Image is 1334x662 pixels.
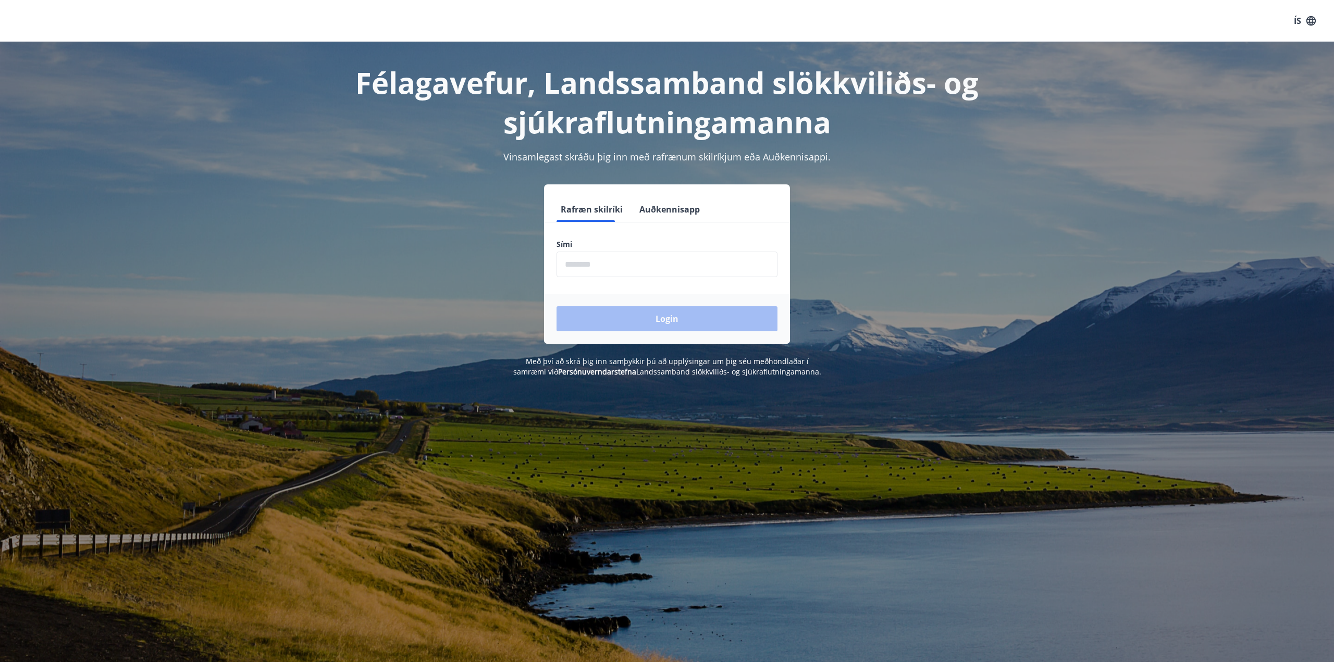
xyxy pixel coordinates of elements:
h1: Félagavefur, Landssamband slökkviliðs- og sjúkraflutningamanna [304,63,1030,142]
label: Sími [557,239,777,249]
span: Með því að skrá þig inn samþykkir þú að upplýsingar um þig séu meðhöndlaðar í samræmi við Landssa... [513,356,821,377]
a: Persónuverndarstefna [558,367,636,377]
button: ÍS [1288,11,1321,30]
span: Vinsamlegast skráðu þig inn með rafrænum skilríkjum eða Auðkennisappi. [503,151,831,163]
button: Auðkennisapp [635,197,704,222]
button: Rafræn skilríki [557,197,627,222]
